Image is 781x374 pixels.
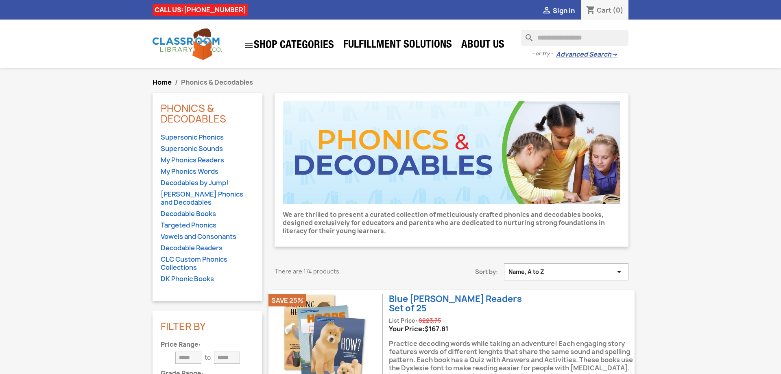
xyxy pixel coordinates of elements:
[339,37,456,54] a: Fulfillment Solutions
[161,255,254,273] a: CLC Custom Phonics Collections
[161,133,254,142] a: Supersonic Phonics
[521,30,531,39] i: search
[597,6,611,15] span: Cart
[389,325,635,333] div: Your Price:
[161,167,254,177] a: My Phonics Words
[283,101,620,204] img: CLC_Phonics_And_Decodables.jpg
[542,6,552,16] i: 
[614,268,624,276] i: 
[425,324,448,333] span: Price
[161,275,254,284] a: DK Phonic Books
[389,293,522,314] a: Blue [PERSON_NAME] ReadersSet of 25
[244,40,254,50] i: 
[161,190,254,208] a: [PERSON_NAME] Phonics and Decodables
[556,50,617,59] a: Advanced Search→
[161,144,254,154] a: Supersonic Sounds
[542,6,575,15] a:  Sign in
[419,317,441,325] span: Regular price
[457,37,508,54] a: About Us
[161,101,226,126] a: Phonics & Decodables
[161,341,254,348] p: Price Range:
[153,4,248,16] div: CALL US:
[611,50,617,59] span: →
[184,5,246,14] a: [PHONE_NUMBER]
[161,210,254,219] a: Decodable Books
[275,267,415,276] p: There are 174 products.
[553,6,575,15] span: Sign in
[283,211,620,235] p: We are thrilled to present a curated collection of meticulously crafted phonics and decodables bo...
[427,268,504,276] span: Sort by:
[504,263,628,280] button: Sort by selection
[532,50,556,58] span: - or try -
[521,30,628,46] input: Search
[613,6,624,15] span: (0)
[268,294,306,306] li: Save 25%
[161,156,254,165] a: My Phonics Readers
[161,179,254,188] a: Decodables by Jump!
[205,354,211,362] p: to
[389,317,417,324] span: List Price:
[181,78,253,87] span: Phonics & Decodables
[586,6,596,15] i: shopping_cart
[161,221,254,230] a: Targeted Phonics
[240,36,338,54] a: SHOP CATEGORIES
[153,28,222,60] img: Classroom Library Company
[161,321,254,332] p: Filter By
[153,78,172,87] a: Home
[161,232,254,242] a: Vowels and Consonants
[161,244,254,253] a: Decodable Readers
